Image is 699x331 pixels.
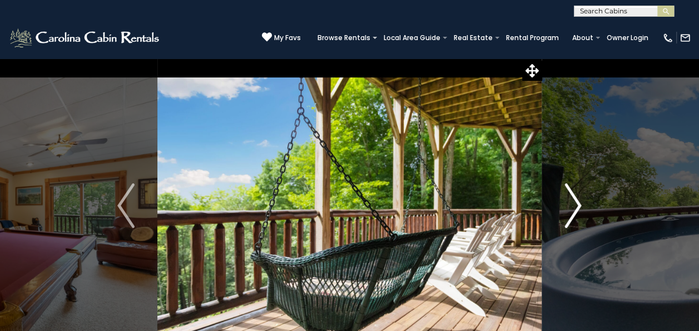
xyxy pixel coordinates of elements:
span: My Favs [274,33,301,43]
img: phone-regular-white.png [662,32,673,43]
a: Real Estate [448,30,498,46]
a: Local Area Guide [378,30,446,46]
a: About [567,30,599,46]
a: Owner Login [601,30,654,46]
a: My Favs [262,32,301,43]
img: arrow [117,183,134,228]
a: Browse Rentals [312,30,376,46]
a: Rental Program [500,30,564,46]
img: arrow [564,183,581,228]
img: White-1-2.png [8,27,162,49]
img: mail-regular-white.png [680,32,691,43]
